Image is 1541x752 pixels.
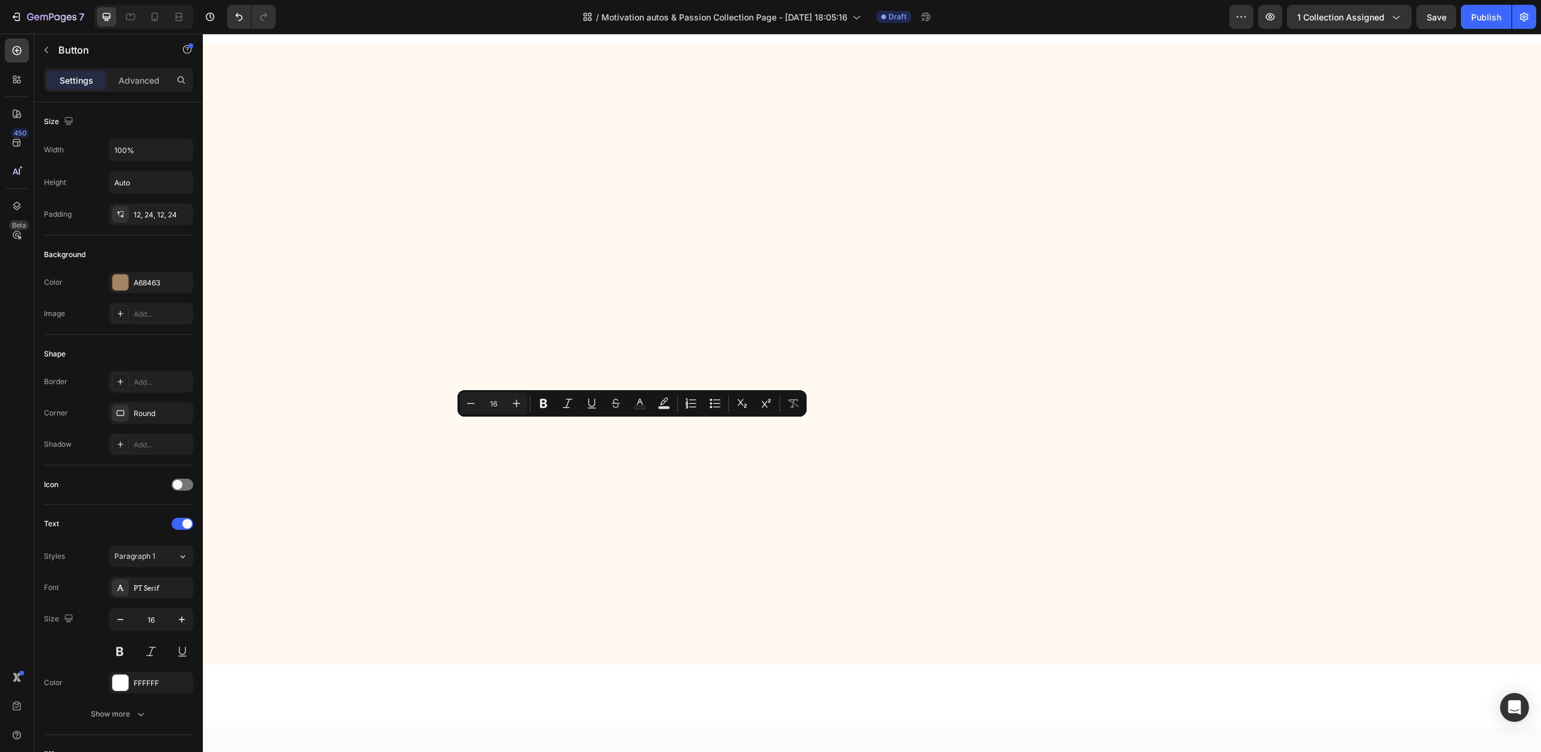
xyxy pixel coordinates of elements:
div: 450 [11,128,29,138]
div: Width [44,144,64,155]
span: Motivation autos & Passion Collection Page - [DATE] 18:05:16 [601,11,848,23]
button: Show more [44,703,193,725]
div: Font [44,582,59,593]
div: PT Serif [134,583,190,594]
button: 7 [5,5,90,29]
div: Size [44,611,76,627]
div: Round [134,408,190,419]
div: Add... [134,440,190,450]
span: Save [1427,12,1446,22]
div: Beta [9,220,29,230]
div: Corner [44,408,68,418]
div: 12, 24, 12, 24 [134,210,190,220]
div: Shadow [44,439,72,450]
div: Color [44,277,63,288]
button: 1 collection assigned [1287,5,1412,29]
div: Icon [44,479,58,490]
div: Shape [44,349,66,359]
button: Publish [1461,5,1512,29]
div: Styles [44,551,65,562]
button: Paragraph 1 [109,545,193,567]
div: Background [44,249,85,260]
div: Add... [134,377,190,388]
div: A68463 [134,278,190,288]
div: Editor contextual toolbar [457,390,807,417]
input: Auto [110,172,193,193]
div: Undo/Redo [227,5,276,29]
span: / [596,11,599,23]
div: FFFFFF [134,678,190,689]
div: Show more [91,708,147,720]
div: Text [44,518,59,529]
button: Save [1416,5,1456,29]
div: Add... [134,309,190,320]
div: Height [44,177,66,188]
div: Open Intercom Messenger [1500,693,1529,722]
p: Advanced [119,74,160,87]
div: Border [44,376,67,387]
p: Settings [60,74,93,87]
div: Size [44,114,76,130]
div: Color [44,677,63,688]
div: Publish [1471,11,1501,23]
iframe: Design area [203,34,1541,752]
p: Button [58,43,161,57]
div: Padding [44,209,72,220]
span: Draft [888,11,907,22]
p: 7 [79,10,84,24]
input: Auto [110,139,193,161]
span: 1 collection assigned [1297,11,1384,23]
span: Paragraph 1 [114,551,155,562]
div: Image [44,308,65,319]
